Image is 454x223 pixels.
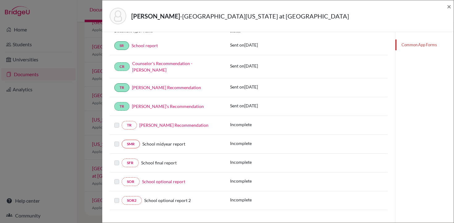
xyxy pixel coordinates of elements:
[447,3,451,10] button: Close
[122,140,140,148] a: SMR
[230,159,252,165] p: Incomplete
[447,2,451,11] span: ×
[131,12,180,20] strong: [PERSON_NAME]
[132,85,201,90] a: [PERSON_NAME] Recommendation
[244,42,258,47] span: [DATE]
[230,42,258,48] p: Sent on
[244,63,258,68] span: [DATE]
[132,104,204,109] a: [PERSON_NAME]’s Recommendation
[122,177,140,186] a: SOR
[114,41,129,50] a: SR
[114,62,130,71] a: CR
[114,102,129,111] a: TR
[139,122,208,128] a: [PERSON_NAME] Recommendation
[230,84,258,90] p: Sent on
[132,61,192,72] a: Counselor's Recommendation - [PERSON_NAME]
[142,179,185,184] a: School optional report
[132,43,158,48] a: School report
[230,178,252,184] p: Incomplete
[230,63,258,69] p: Sent on
[230,102,258,109] p: Sent on
[180,12,349,20] span: - [GEOGRAPHIC_DATA][US_STATE] at [GEOGRAPHIC_DATA]
[395,39,454,50] a: Common App Forms
[244,103,258,108] span: [DATE]
[142,141,185,147] span: School midyear report
[122,121,137,130] a: TR
[230,196,252,203] p: Incomplete
[122,159,139,167] a: SFR
[122,196,142,205] a: SOR2
[114,83,129,92] a: TR
[144,198,191,203] span: School optional report 2
[141,160,177,165] span: School final report
[230,121,252,128] p: Incomplete
[244,84,258,89] span: [DATE]
[230,140,252,147] p: Incomplete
